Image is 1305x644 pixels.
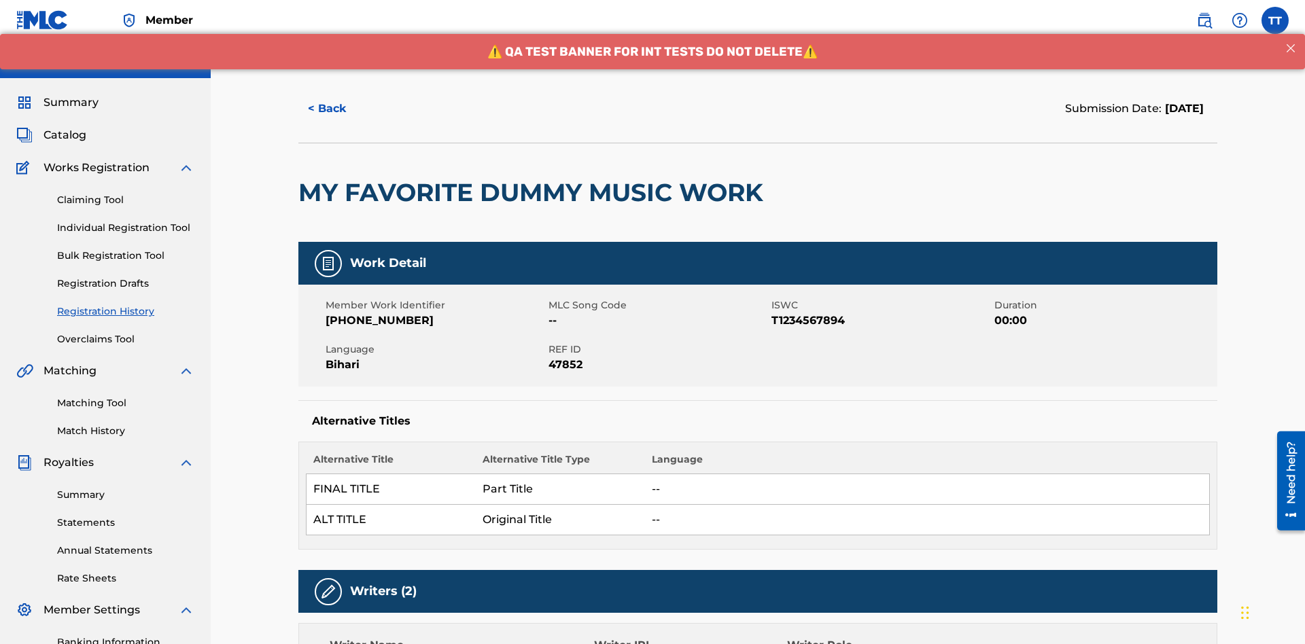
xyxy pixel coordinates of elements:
img: expand [178,160,194,176]
td: Original Title [476,505,645,535]
td: Part Title [476,474,645,505]
h5: Writers (2) [350,584,417,599]
img: expand [178,363,194,379]
span: T1234567894 [771,312,991,329]
a: Registration Drafts [57,276,194,291]
span: MLC Song Code [549,298,768,312]
a: Statements [57,516,194,530]
span: Member Work Identifier [326,298,545,312]
th: Alternative Title [307,452,476,474]
span: Summary [43,94,99,111]
span: [PHONE_NUMBER] [326,312,545,329]
span: Works Registration [43,160,150,176]
img: Catalog [16,127,33,143]
iframe: Resource Center [1267,426,1305,537]
span: 47852 [549,357,768,373]
iframe: Chat Widget [1237,579,1305,644]
a: Rate Sheets [57,571,194,586]
span: ⚠️ QA TEST BANNER FOR INT TESTS DO NOT DELETE⚠️ [487,10,818,25]
img: Member Settings [16,602,33,618]
span: Bihari [326,357,545,373]
span: [DATE] [1162,102,1204,115]
span: Member [145,12,193,28]
a: Summary [57,488,194,502]
img: help [1232,12,1248,29]
div: User Menu [1261,7,1289,34]
span: Member Settings [43,602,140,618]
td: -- [645,474,1210,505]
th: Language [645,452,1210,474]
img: expand [178,602,194,618]
a: Individual Registration Tool [57,221,194,235]
span: ISWC [771,298,991,312]
div: Submission Date: [1065,101,1204,117]
a: Annual Statements [57,543,194,558]
a: Match History [57,424,194,438]
span: REF ID [549,342,768,357]
img: Summary [16,94,33,111]
span: Language [326,342,545,357]
div: Help [1226,7,1253,34]
span: 00:00 [994,312,1214,329]
a: CatalogCatalog [16,127,86,143]
h5: Alternative Titles [312,414,1204,428]
a: Overclaims Tool [57,332,194,346]
span: Matching [43,363,97,379]
span: Royalties [43,454,94,471]
img: Work Detail [320,255,336,272]
td: FINAL TITLE [307,474,476,505]
span: Catalog [43,127,86,143]
img: expand [178,454,194,471]
span: -- [549,312,768,329]
h5: Work Detail [350,255,426,271]
td: ALT TITLE [307,505,476,535]
img: search [1196,12,1213,29]
th: Alternative Title Type [476,452,645,474]
img: MLC Logo [16,10,69,30]
span: Duration [994,298,1214,312]
div: Drag [1241,592,1249,633]
img: Royalties [16,454,33,471]
img: Writers [320,584,336,600]
button: < Back [298,92,380,126]
img: Matching [16,363,33,379]
h2: MY FAVORITE DUMMY MUSIC WORK [298,177,770,208]
a: Matching Tool [57,396,194,410]
a: Claiming Tool [57,193,194,207]
td: -- [645,505,1210,535]
img: Works Registration [16,160,34,176]
a: Public Search [1191,7,1218,34]
a: Registration History [57,304,194,319]
img: Top Rightsholder [121,12,137,29]
a: SummarySummary [16,94,99,111]
a: Bulk Registration Tool [57,249,194,263]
